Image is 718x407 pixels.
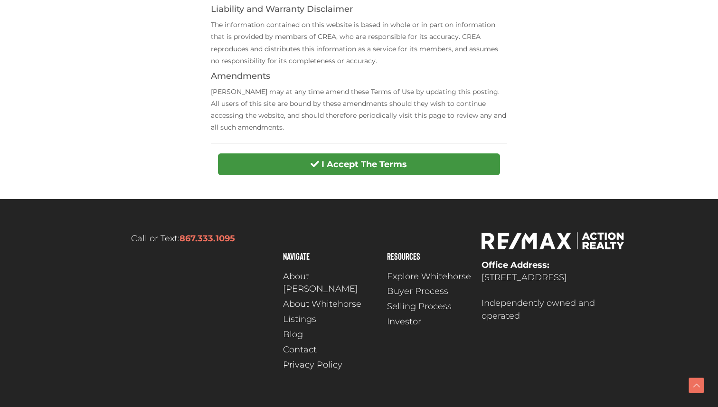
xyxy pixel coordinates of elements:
a: Explore Whitehorse [387,270,472,283]
a: About Whitehorse [283,298,378,311]
strong: Office Address: [482,260,549,270]
h4: Liability and Warranty Disclaimer [211,5,507,14]
a: About [PERSON_NAME] [283,270,378,296]
p: [PERSON_NAME] may at any time amend these Terms of Use by updating this posting. All users of thi... [211,86,507,134]
h4: Resources [387,251,472,261]
span: About Whitehorse [283,298,361,311]
span: Contact [283,343,317,356]
span: Investor [387,315,421,328]
p: Call or Text: [93,232,274,245]
span: Explore Whitehorse [387,270,471,283]
a: Contact [283,343,378,356]
a: Selling Process [387,300,472,313]
h4: Amendments [211,72,507,81]
span: Blog [283,328,303,341]
p: The information contained on this website is based in whole or in part on information that is pro... [211,19,507,67]
span: Privacy Policy [283,359,342,371]
a: Investor [387,315,472,328]
span: Selling Process [387,300,452,313]
a: 867.333.1095 [179,233,235,244]
a: Listings [283,313,378,326]
a: Blog [283,328,378,341]
strong: I Accept The Terms [321,159,407,170]
a: Privacy Policy [283,359,378,371]
span: Listings [283,313,316,326]
button: I Accept The Terms [218,153,500,175]
span: Buyer Process [387,285,448,298]
a: Buyer Process [387,285,472,298]
h4: Navigate [283,251,378,261]
p: [STREET_ADDRESS] Independently owned and operated [482,259,625,322]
